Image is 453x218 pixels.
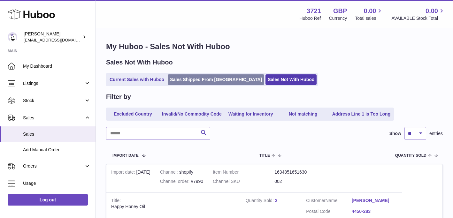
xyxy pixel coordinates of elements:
a: [PERSON_NAME] [352,198,397,204]
label: Show [389,131,401,137]
dt: Item Number [213,169,274,175]
span: AVAILABLE Stock Total [391,15,445,21]
a: Current Sales with Huboo [107,74,166,85]
div: #7990 [160,178,203,184]
a: Invalid/No Commodity Code [160,109,224,119]
img: hello@sjoskin.com [8,32,17,42]
strong: Import date [111,169,136,176]
strong: Quantity Sold [246,198,275,205]
div: Huboo Ref [300,15,321,21]
dd: 1634851651630 [274,169,336,175]
h2: Filter by [106,93,131,101]
a: 0.00 Total sales [355,7,383,21]
a: Sales Shipped From [GEOGRAPHIC_DATA] [168,74,264,85]
dd: 002 [274,178,336,184]
h1: My Huboo - Sales Not With Huboo [106,41,443,52]
a: Waiting for Inventory [225,109,276,119]
span: Add Manual Order [23,147,91,153]
div: Currency [329,15,347,21]
span: Sales [23,131,91,137]
span: entries [429,131,443,137]
span: Customer [306,198,326,203]
span: Import date [112,154,139,158]
span: 0.00 [364,7,376,15]
span: Stock [23,98,84,104]
span: My Dashboard [23,63,91,69]
a: Not matching [278,109,329,119]
span: Orders [23,163,84,169]
strong: Channel order [160,179,191,185]
div: shopify [160,169,203,175]
strong: Channel [160,169,179,176]
span: [EMAIL_ADDRESS][DOMAIN_NAME] [24,37,94,42]
strong: 3721 [307,7,321,15]
a: Sales Not With Huboo [265,74,317,85]
a: Excluded Country [107,109,158,119]
div: Happy Honey Oil [111,204,236,210]
a: Log out [8,194,88,206]
strong: Title [111,198,121,205]
span: Usage [23,180,91,186]
h2: Sales Not With Huboo [106,58,173,67]
span: 0.00 [426,7,438,15]
span: Sales [23,115,84,121]
a: 2 [275,198,278,203]
span: Title [259,154,270,158]
div: [PERSON_NAME] [24,31,81,43]
dt: Name [306,198,352,205]
span: Total sales [355,15,383,21]
span: Listings [23,80,84,86]
td: [DATE] [106,164,155,192]
dt: Postal Code [306,208,352,216]
a: Address Line 1 is Too Long [330,109,393,119]
a: 4450-283 [352,208,397,214]
a: 0.00 AVAILABLE Stock Total [391,7,445,21]
dt: Channel SKU [213,178,274,184]
span: Quantity Sold [395,154,426,158]
strong: GBP [333,7,347,15]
